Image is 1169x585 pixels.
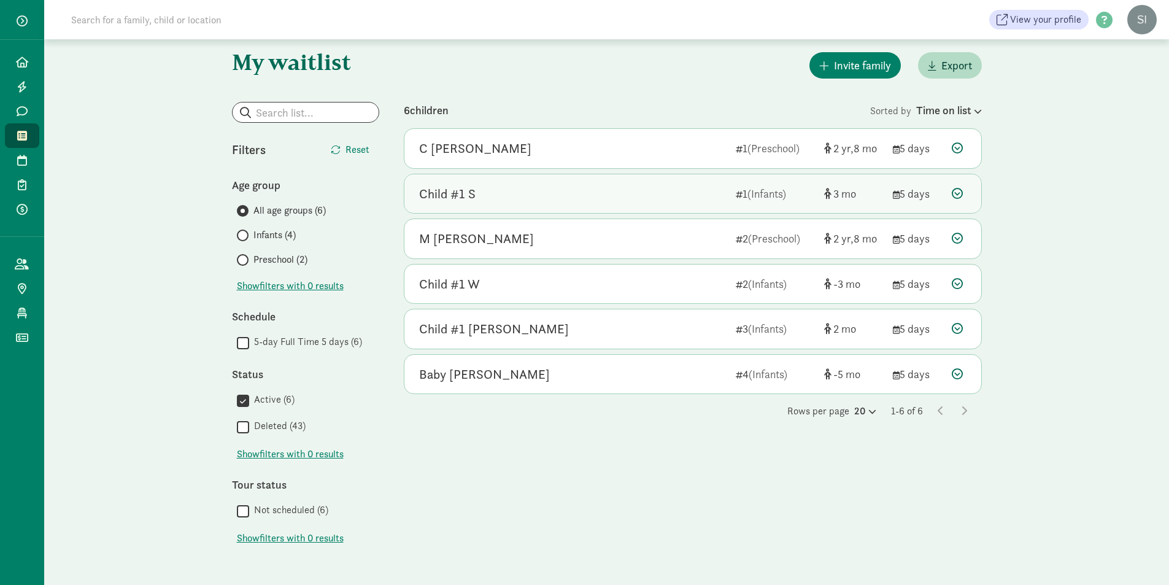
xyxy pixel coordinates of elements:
button: Showfilters with 0 results [237,531,344,546]
span: (Infants) [749,367,787,381]
div: 5 days [893,366,942,382]
div: 2 [736,230,814,247]
span: Invite family [834,57,891,74]
div: 5 days [893,276,942,292]
span: 2 [833,231,854,246]
button: Reset [321,138,379,162]
span: 3 [833,187,856,201]
div: Schedule [232,308,379,325]
span: (Preschool) [747,141,800,155]
div: 5 days [893,140,942,157]
span: Show filters with 0 results [237,531,344,546]
div: Child #1 Peter [419,319,569,339]
label: Deleted (43) [249,419,306,433]
label: Not scheduled (6) [249,503,328,517]
div: M Trost [419,229,534,249]
label: 5-day Full Time 5 days (6) [249,335,362,349]
span: Export [941,57,972,74]
div: 5 days [893,320,942,337]
div: 5 days [893,185,942,202]
span: All age groups (6) [253,203,326,218]
button: Showfilters with 0 results [237,279,344,293]
div: Baby Hoyt [419,365,550,384]
div: Sorted by [870,102,982,118]
div: C Trost [419,139,531,158]
a: View your profile [989,10,1089,29]
div: Child #1 S [419,184,476,204]
span: 8 [854,141,877,155]
button: Export [918,52,982,79]
div: Rows per page 1-6 of 6 [404,404,982,419]
span: Show filters with 0 results [237,279,344,293]
div: Filters [232,141,306,159]
span: (Preschool) [748,231,800,246]
span: (Infants) [747,187,786,201]
button: Invite family [809,52,901,79]
span: View your profile [1010,12,1081,27]
div: 5 days [893,230,942,247]
div: 4 [736,366,814,382]
div: [object Object] [824,320,883,337]
div: Child #1 W [419,274,480,294]
span: 2 [833,141,854,155]
button: Showfilters with 0 results [237,447,344,462]
div: 2 [736,276,814,292]
div: 20 [854,404,876,419]
span: Show filters with 0 results [237,447,344,462]
div: [object Object] [824,366,883,382]
div: Status [232,366,379,382]
div: [object Object] [824,276,883,292]
span: Preschool (2) [253,252,307,267]
div: 3 [736,320,814,337]
span: (Infants) [748,322,787,336]
input: Search for a family, child or location [64,7,408,32]
span: Infants (4) [253,228,296,242]
div: 6 children [404,102,870,118]
iframe: Chat Widget [1108,526,1169,585]
input: Search list... [233,103,379,122]
label: Active (6) [249,392,295,407]
span: -3 [833,277,860,291]
div: Age group [232,177,379,193]
h1: My waitlist [232,50,379,74]
div: [object Object] [824,185,883,202]
div: Tour status [232,476,379,493]
span: 2 [833,322,856,336]
span: -5 [833,367,860,381]
div: 1 [736,185,814,202]
div: 1 [736,140,814,157]
div: Time on list [916,102,982,118]
span: Reset [345,142,369,157]
span: (Infants) [748,277,787,291]
div: [object Object] [824,230,883,247]
div: [object Object] [824,140,883,157]
span: 8 [854,231,877,246]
